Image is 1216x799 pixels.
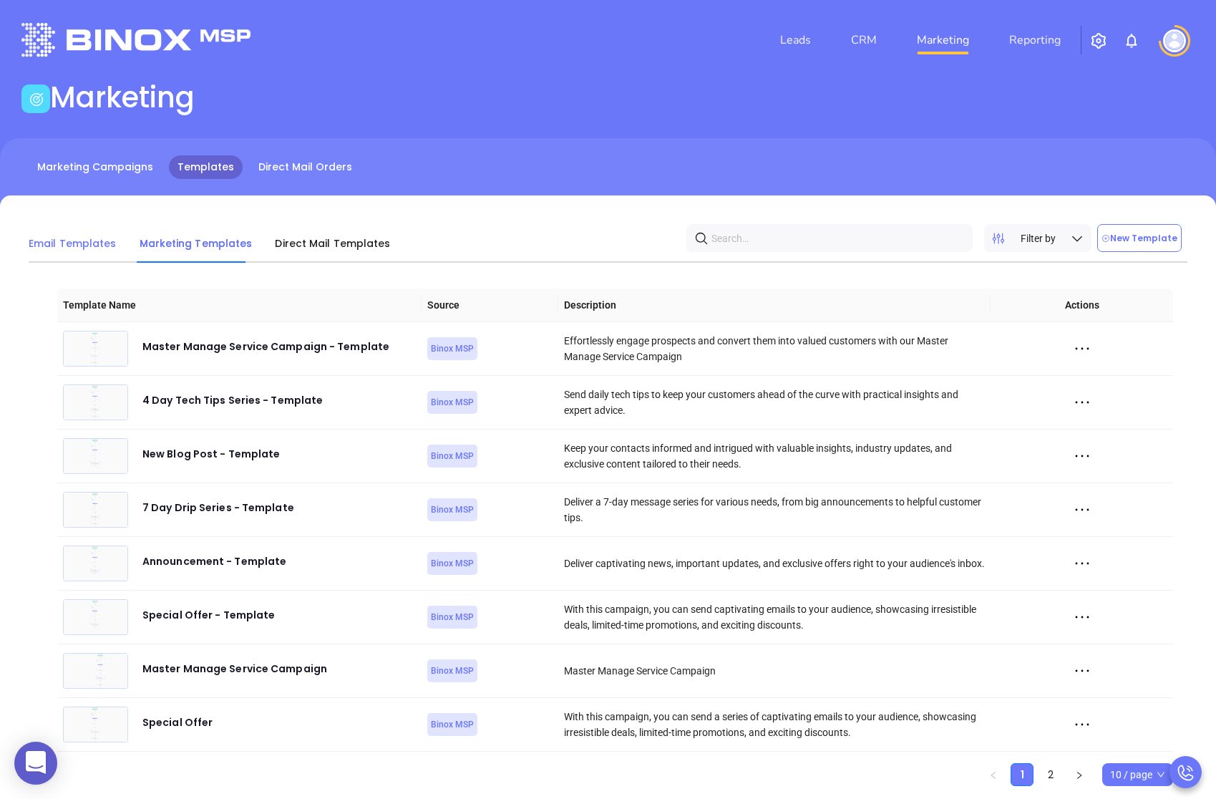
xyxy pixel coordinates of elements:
[57,289,422,322] th: Template Name
[711,227,953,249] input: Search…
[1068,763,1091,786] li: Next Page
[911,26,975,54] a: Marketing
[142,606,275,635] div: Special Offer - Template
[1110,764,1165,785] span: 10 / page
[558,289,991,322] th: Description
[564,333,986,364] div: Effortlessly engage prospects and convert them into valued customers with our Master Manage Servi...
[1090,32,1107,49] img: iconSetting
[140,236,253,251] span: Marketing Templates
[1040,764,1061,785] a: 2
[142,553,286,581] div: Announcement - Template
[564,556,986,571] div: Deliver captivating news, important updates, and exclusive offers right to your audience's inbox.
[21,23,251,57] img: logo
[1039,763,1062,786] li: 2
[1097,224,1182,252] button: New Template
[29,236,117,251] span: Email Templates
[431,394,474,410] span: Binox MSP
[564,494,986,526] div: Deliver a 7-day message series for various needs, from big announcements to helpful customer tips.
[774,26,817,54] a: Leads
[431,609,474,625] span: Binox MSP
[169,155,243,179] a: Templates
[1068,763,1091,786] button: right
[1021,231,1056,246] span: Filter by
[1003,26,1066,54] a: Reporting
[50,80,195,115] h1: Marketing
[1102,763,1173,786] div: Page Size
[1163,29,1186,52] img: user
[142,660,327,689] div: Master Manage Service Campaign
[564,663,986,679] div: Master Manage Service Campaign
[142,714,213,742] div: Special Offer
[982,763,1005,786] li: Previous Page
[431,341,474,357] span: Binox MSP
[564,440,986,472] div: Keep your contacts informed and intrigued with valuable insights, industry updates, and exclusive...
[431,448,474,464] span: Binox MSP
[564,709,986,740] div: With this campaign, you can send a series of captivating emails to your audience, showcasing irre...
[142,392,323,420] div: 4 Day Tech Tips Series - Template
[422,289,558,322] th: Source
[431,663,474,679] span: Binox MSP
[982,763,1005,786] button: left
[1075,771,1084,780] span: right
[431,556,474,571] span: Binox MSP
[845,26,882,54] a: CRM
[250,155,361,179] a: Direct Mail Orders
[29,155,162,179] a: Marketing Campaigns
[989,771,998,780] span: left
[431,717,474,732] span: Binox MSP
[564,601,986,633] div: With this campaign, you can send captivating emails to your audience, showcasing irresistible dea...
[1011,763,1033,786] li: 1
[991,289,1173,322] th: Actions
[142,445,280,474] div: New Blog Post - Template
[142,499,294,528] div: 7 Day Drip Series - Template
[431,502,474,518] span: Binox MSP
[1011,764,1033,785] a: 1
[564,387,986,418] div: Send daily tech tips to keep your customers ahead of the curve with practical insights and expert...
[142,338,389,367] div: Master Manage Service Campaign - Template
[275,236,390,251] span: Direct Mail Templates
[1123,32,1140,49] img: iconNotification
